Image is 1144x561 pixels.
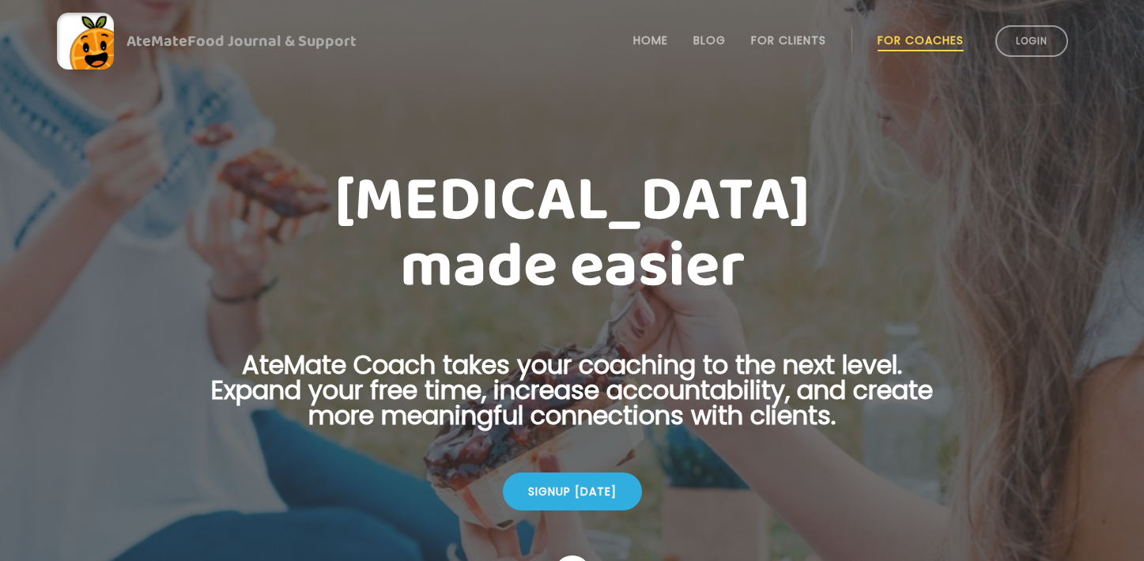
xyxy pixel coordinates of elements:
[995,25,1068,57] a: Login
[693,34,726,47] a: Blog
[187,28,357,54] span: Food Journal & Support
[114,28,357,54] div: AteMate
[878,34,964,47] a: For Coaches
[57,13,1087,70] a: AteMateFood Journal & Support
[187,352,958,447] p: AteMate Coach takes your coaching to the next level. Expand your free time, increase accountabili...
[187,168,958,300] h1: [MEDICAL_DATA] made easier
[503,473,642,510] div: Signup [DATE]
[751,34,826,47] a: For Clients
[633,34,668,47] a: Home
